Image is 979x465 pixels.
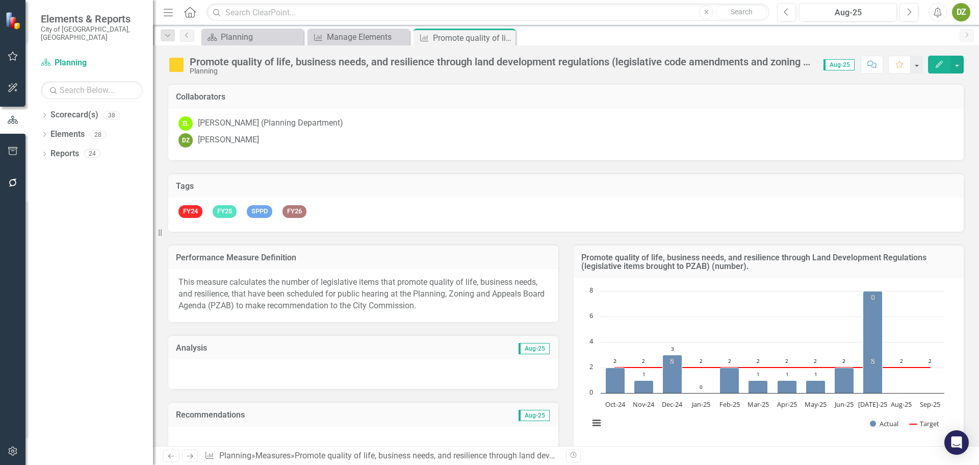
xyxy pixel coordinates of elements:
h3: Recommendations [176,410,431,420]
h3: Collaborators [176,92,956,102]
path: Dec-24, 3. Actual. [663,355,682,393]
span: Aug-25 [519,410,550,421]
img: ClearPoint Strategy [5,12,23,30]
text: 2 [814,357,817,364]
text: 2 [871,357,874,364]
div: DZ [178,133,193,148]
text: 3 [671,345,674,352]
text: 2 [842,357,845,364]
img: Caution [168,57,185,73]
div: [PERSON_NAME] (Planning Department) [198,117,343,129]
a: Manage Elements [310,31,407,43]
path: Feb-25, 2. Actual. [720,368,739,393]
button: DZ [952,3,970,21]
text: 4 [589,336,594,346]
p: This measure calculates the number of legislative items that promote quality of life, business ne... [178,277,548,312]
text: Jan-25 [691,400,710,409]
svg: Interactive chart [584,286,949,439]
span: Elements & Reports [41,13,143,25]
path: Mar-25, 1. Actual. [749,380,768,393]
button: Aug-25 [799,3,897,21]
text: 8 [589,285,593,295]
text: Jun-25 [834,400,854,409]
h3: Analysis [176,344,360,353]
div: 24 [84,150,100,158]
text: 2 [589,362,593,371]
div: EL [178,116,193,131]
div: 38 [104,111,120,119]
text: Dec-24 [662,400,683,409]
text: Apr-25 [777,400,797,409]
text: 2 [642,357,645,364]
div: Promote quality of life, business needs, and resilience through land development regulations (leg... [433,32,513,44]
a: Planning [219,451,251,460]
div: » » [204,450,558,462]
h3: Tags [176,182,956,191]
text: 2 [785,357,788,364]
span: SPPD [247,205,272,218]
text: 1 [757,371,760,378]
div: Promote quality of life, business needs, and resilience through land development regulations (leg... [190,56,813,67]
path: Jun-25, 2. Actual. [835,368,854,393]
div: Planning [221,31,301,43]
text: 0 [589,387,593,397]
text: 2 [671,357,674,364]
text: 2 [613,357,616,364]
text: 0 [700,383,703,390]
text: Mar-25 [748,400,769,409]
path: Nov-24, 1. Actual. [634,380,654,393]
a: Scorecard(s) [50,109,98,121]
input: Search Below... [41,81,143,99]
a: Planning [204,31,301,43]
text: [DATE]-25 [858,400,887,409]
path: May-25, 1. Actual. [806,380,826,393]
text: 8 [871,293,874,301]
text: 1 [814,371,817,378]
button: Show Target [910,419,940,428]
a: Measures [255,451,291,460]
text: Aug-25 [891,400,912,409]
input: Search ClearPoint... [207,4,769,21]
div: Promote quality of life, business needs, and resilience through land development regulations (leg... [295,451,942,460]
path: Apr-25, 1. Actual. [778,380,797,393]
div: Open Intercom Messenger [944,430,969,455]
button: Search [716,5,767,19]
text: 2 [757,357,760,364]
div: [PERSON_NAME] [198,134,259,146]
text: Sep-25 [920,400,940,409]
path: Oct-24, 2. Actual. [606,368,625,393]
text: 6 [589,311,593,320]
div: 28 [90,130,106,139]
h3: Promote quality of life, business needs, and resilience through Land Development Regulations (leg... [581,253,956,271]
div: Planning [190,67,813,75]
text: 2 [900,357,903,364]
div: Aug-25 [803,7,893,19]
text: Oct-24 [605,400,626,409]
text: 1 [642,371,646,378]
text: May-25 [805,400,827,409]
text: 2 [728,357,731,364]
span: FY26 [282,205,306,218]
g: Target, series 2 of 2. Line with 12 data points. [613,365,932,370]
a: Reports [50,148,79,160]
span: Aug-25 [519,343,550,354]
button: Show Actual [870,419,898,428]
a: Planning [41,57,143,69]
span: FY24 [178,205,202,218]
h3: Performance Measure Definition [176,253,551,262]
a: Elements [50,129,85,140]
span: FY25 [213,205,237,218]
div: Chart. Highcharts interactive chart. [584,286,954,439]
div: Manage Elements [327,31,407,43]
span: Aug-25 [823,59,855,70]
text: 2 [700,357,703,364]
text: Feb-25 [719,400,740,409]
path: Jul-25, 8. Actual. [863,291,883,393]
text: 2 [929,357,932,364]
small: City of [GEOGRAPHIC_DATA], [GEOGRAPHIC_DATA] [41,25,143,42]
button: View chart menu, Chart [589,416,604,430]
text: 1 [786,371,789,378]
text: Nov-24 [633,400,655,409]
span: Search [731,8,753,16]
